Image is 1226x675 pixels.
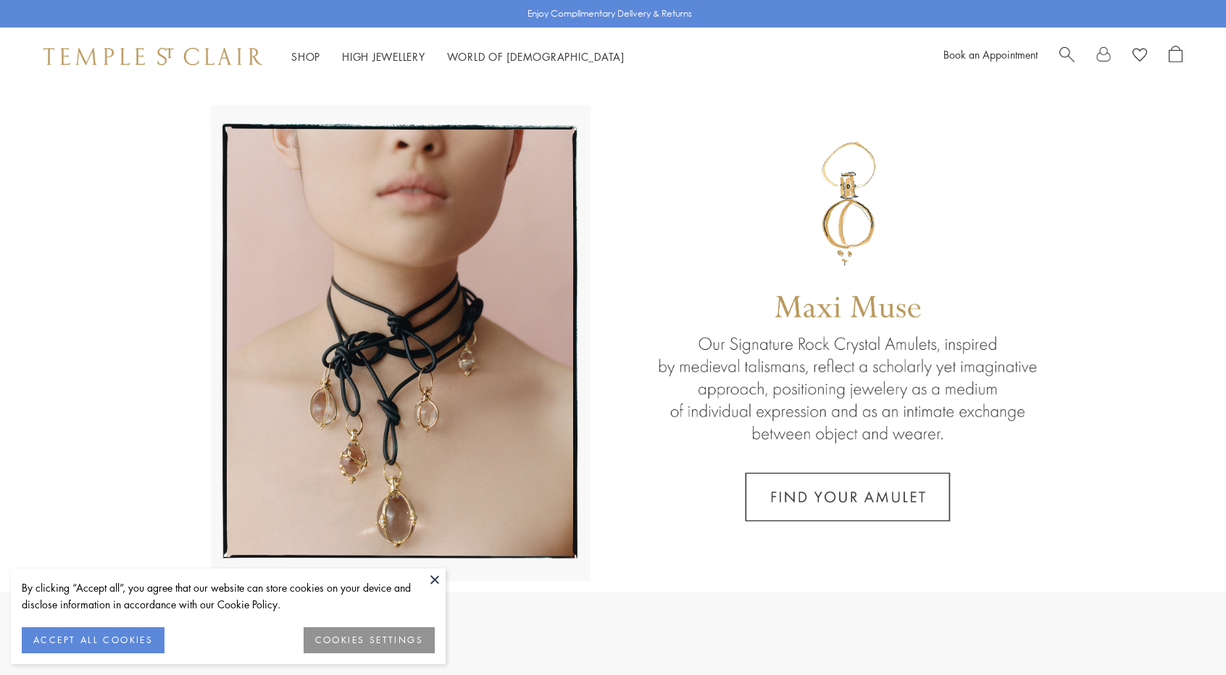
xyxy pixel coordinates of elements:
button: COOKIES SETTINGS [304,627,435,653]
a: Open Shopping Bag [1169,46,1183,67]
nav: Main navigation [291,48,625,66]
a: Book an Appointment [943,47,1038,62]
p: Enjoy Complimentary Delivery & Returns [527,7,692,21]
button: ACCEPT ALL COOKIES [22,627,164,653]
a: ShopShop [291,49,320,64]
div: By clicking “Accept all”, you agree that our website can store cookies on your device and disclos... [22,579,435,613]
a: View Wishlist [1133,46,1147,67]
a: High JewelleryHigh Jewellery [342,49,425,64]
a: Search [1059,46,1075,67]
a: World of [DEMOGRAPHIC_DATA]World of [DEMOGRAPHIC_DATA] [447,49,625,64]
img: Temple St. Clair [43,48,262,65]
